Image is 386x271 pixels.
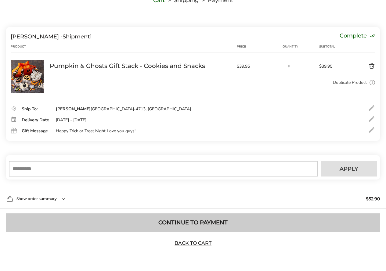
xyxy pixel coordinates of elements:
div: Delivery Date [22,118,50,122]
span: Apply [340,166,358,172]
span: $39.95 [319,63,345,69]
a: Pumpkin & Ghosts Gift Stack - Cookies and Snacks [11,60,44,66]
input: Quantity input [283,60,295,72]
div: Shipment [11,33,92,40]
span: 1 [90,33,92,40]
a: Back to Cart [172,240,215,247]
div: Happy Trick or Treat Night Love you guys! [56,128,135,134]
span: $52.90 [366,197,380,201]
div: [DATE] - [DATE] [56,117,86,123]
span: $39.95 [237,63,280,69]
span: Show order summary [16,197,57,201]
img: Pumpkin & Ghosts Gift Stack - Cookies and Snacks [11,60,44,93]
strong: [PERSON_NAME] [56,106,91,112]
a: Pumpkin & Ghosts Gift Stack - Cookies and Snacks [50,62,205,70]
div: Gift Message [22,129,50,133]
div: Subtotal [319,44,345,49]
span: [PERSON_NAME] - [11,33,63,40]
div: Quantity [283,44,319,49]
div: Product [11,44,50,49]
div: Complete [340,33,375,40]
div: [GEOGRAPHIC_DATA]-4713, [GEOGRAPHIC_DATA] [56,106,191,112]
div: Ship To: [22,107,50,111]
a: Duplicate Product [333,79,367,86]
button: Apply [321,161,377,177]
div: Price [237,44,283,49]
button: Continue to Payment [6,213,380,232]
button: Delete product [345,62,375,70]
